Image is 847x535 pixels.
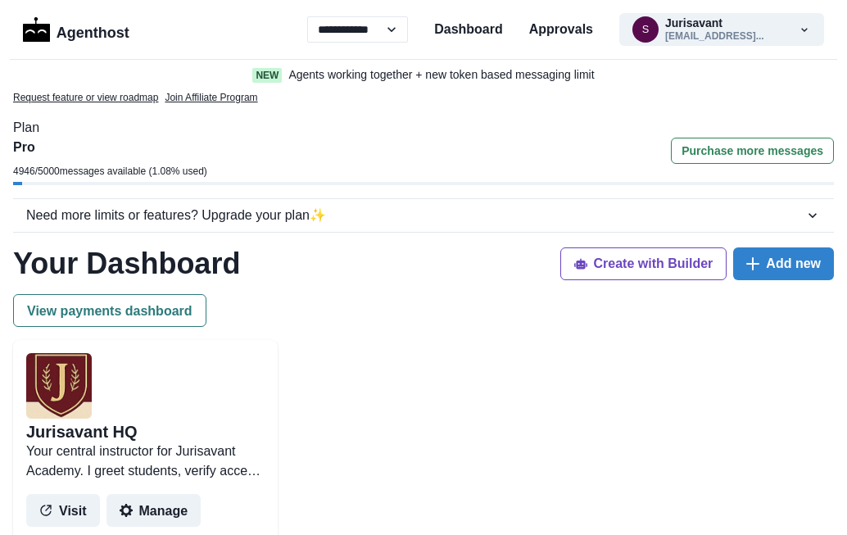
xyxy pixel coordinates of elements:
p: Agenthost [57,16,129,44]
button: Need more limits or features? Upgrade your plan✨ [13,199,834,232]
p: Agents working together + new token based messaging limit [288,66,594,84]
button: Manage [106,494,202,527]
a: Purchase more messages [671,138,834,182]
a: Join Affiliate Program [165,90,257,105]
img: Logo [23,17,50,42]
p: Plan [13,118,834,138]
button: Visit [26,494,100,527]
a: Approvals [529,20,593,39]
span: New [252,68,282,83]
button: Purchase more messages [671,138,834,164]
img: user%2F5091%2F63a1f91b-11b7-47c9-b362-7bc2d8906ef5 [26,353,92,419]
button: Create with Builder [560,247,727,280]
button: shelitigates@gmail.comJurisavant[EMAIL_ADDRESS]... [619,13,824,46]
a: Dashboard [434,20,503,39]
a: NewAgents working together + new token based messaging limit [218,66,629,84]
a: Request feature or view roadmap [13,90,158,105]
div: Need more limits or features? Upgrade your plan ✨ [26,206,804,225]
p: 4946 / 5000 messages available ( 1.08 % used) [13,164,207,179]
button: Add new [733,247,834,280]
button: View payments dashboard [13,294,206,327]
p: Your central instructor for Jurisavant Academy. I greet students, verify access, and route them i... [26,442,265,481]
a: LogoAgenthost [23,16,129,44]
p: Pro [13,138,207,157]
h1: Your Dashboard [13,246,240,281]
h2: Jurisavant HQ [26,422,138,442]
